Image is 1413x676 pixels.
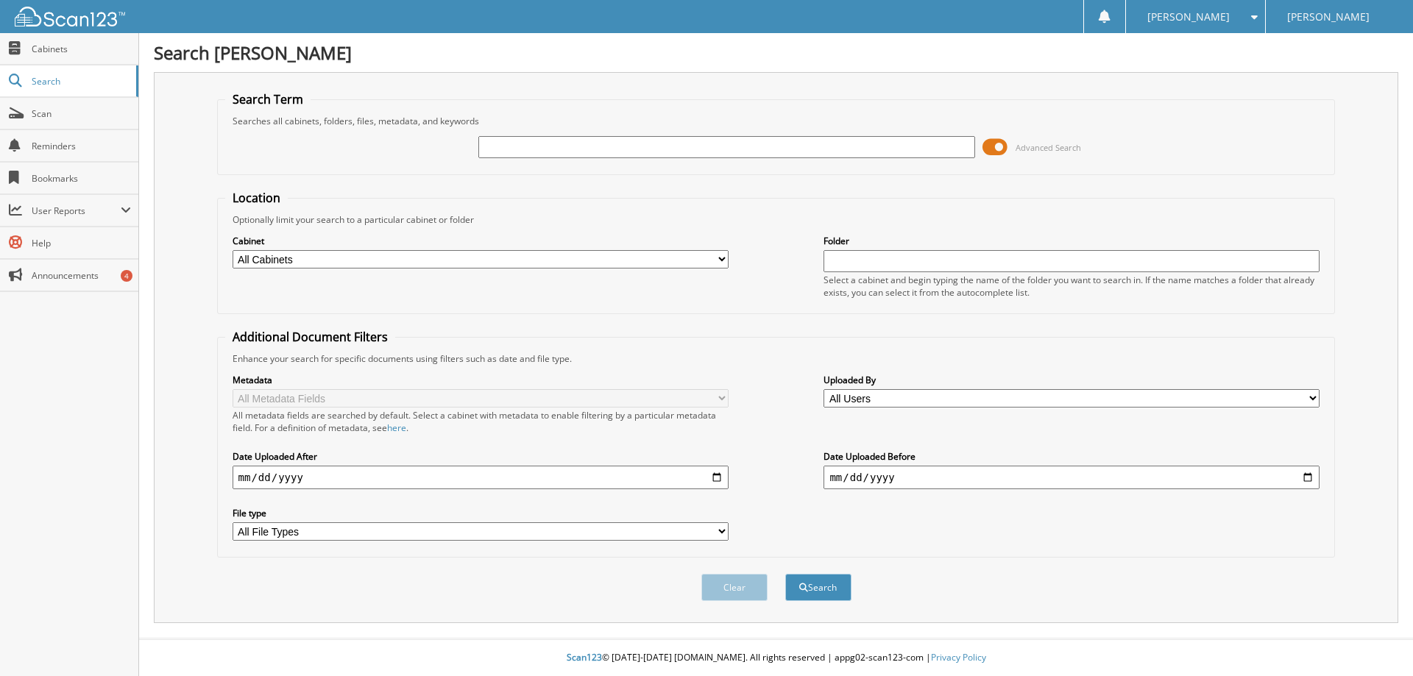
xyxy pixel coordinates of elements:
button: Clear [701,574,768,601]
span: Help [32,237,131,249]
label: Metadata [233,374,729,386]
label: File type [233,507,729,519]
span: Bookmarks [32,172,131,185]
span: Scan123 [567,651,602,663]
span: Advanced Search [1016,142,1081,153]
div: 4 [121,270,132,282]
span: [PERSON_NAME] [1147,13,1230,21]
iframe: Chat Widget [1339,605,1413,676]
label: Date Uploaded Before [824,450,1320,463]
legend: Location [225,190,288,206]
label: Cabinet [233,235,729,247]
img: scan123-logo-white.svg [15,7,125,26]
a: Privacy Policy [931,651,986,663]
div: Optionally limit your search to a particular cabinet or folder [225,213,1328,226]
div: © [DATE]-[DATE] [DOMAIN_NAME]. All rights reserved | appg02-scan123-com | [139,640,1413,676]
legend: Search Term [225,91,311,107]
a: here [387,421,406,434]
span: Announcements [32,269,131,282]
span: Scan [32,107,131,120]
label: Folder [824,235,1320,247]
span: Cabinets [32,43,131,55]
div: Searches all cabinets, folders, files, metadata, and keywords [225,115,1328,127]
div: Select a cabinet and begin typing the name of the folder you want to search in. If the name match... [824,274,1320,299]
span: Reminders [32,140,131,152]
input: start [233,466,729,489]
span: User Reports [32,204,121,217]
legend: Additional Document Filters [225,329,395,345]
div: All metadata fields are searched by default. Select a cabinet with metadata to enable filtering b... [233,409,729,434]
span: Search [32,75,129,88]
input: end [824,466,1320,489]
label: Date Uploaded After [233,450,729,463]
label: Uploaded By [824,374,1320,386]
div: Enhance your search for specific documents using filters such as date and file type. [225,352,1328,365]
span: [PERSON_NAME] [1287,13,1370,21]
button: Search [785,574,851,601]
h1: Search [PERSON_NAME] [154,40,1398,65]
